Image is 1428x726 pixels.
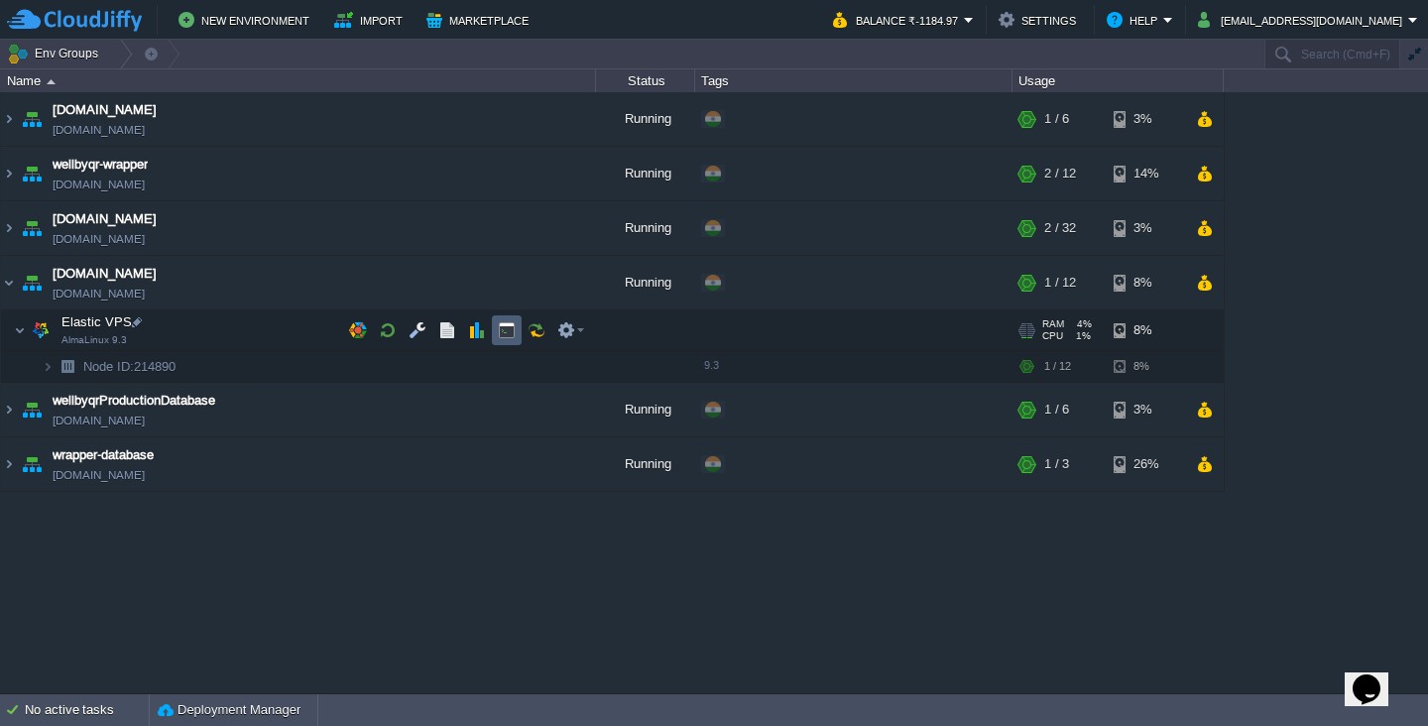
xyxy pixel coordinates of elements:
[1114,351,1178,382] div: 8%
[81,358,178,375] span: 214890
[18,383,46,436] img: AMDAwAAAACH5BAEAAAAALAAAAAABAAEAAAICRAEAOw==
[7,40,105,67] button: Env Groups
[18,147,46,200] img: AMDAwAAAACH5BAEAAAAALAAAAAABAAEAAAICRAEAOw==
[596,383,695,436] div: Running
[426,8,535,32] button: Marketplace
[1114,201,1178,255] div: 3%
[53,391,215,411] a: wellbyqrProductionDatabase
[1,383,17,436] img: AMDAwAAAACH5BAEAAAAALAAAAAABAAEAAAICRAEAOw==
[596,437,695,491] div: Running
[53,465,145,485] span: [DOMAIN_NAME]
[53,411,145,430] span: [DOMAIN_NAME]
[18,256,46,309] img: AMDAwAAAACH5BAEAAAAALAAAAAABAAEAAAICRAEAOw==
[596,256,695,309] div: Running
[334,8,409,32] button: Import
[53,229,145,249] span: [DOMAIN_NAME]
[1,92,17,146] img: AMDAwAAAACH5BAEAAAAALAAAAAABAAEAAAICRAEAOw==
[18,201,46,255] img: AMDAwAAAACH5BAEAAAAALAAAAAABAAEAAAICRAEAOw==
[833,8,964,32] button: Balance ₹-1184.97
[14,310,26,350] img: AMDAwAAAACH5BAEAAAAALAAAAAABAAEAAAICRAEAOw==
[53,175,145,194] span: [DOMAIN_NAME]
[1114,437,1178,491] div: 26%
[597,69,694,92] div: Status
[42,351,54,382] img: AMDAwAAAACH5BAEAAAAALAAAAAABAAEAAAICRAEAOw==
[7,8,142,33] img: CloudJiffy
[1044,147,1076,200] div: 2 / 12
[1114,147,1178,200] div: 14%
[1044,383,1069,436] div: 1 / 6
[1,201,17,255] img: AMDAwAAAACH5BAEAAAAALAAAAAABAAEAAAICRAEAOw==
[1114,383,1178,436] div: 3%
[1044,256,1076,309] div: 1 / 12
[1042,318,1064,330] span: RAM
[158,700,300,720] button: Deployment Manager
[1071,330,1091,342] span: 1%
[53,284,145,303] span: [DOMAIN_NAME]
[596,201,695,255] div: Running
[2,69,595,92] div: Name
[1114,310,1178,350] div: 8%
[1198,8,1408,32] button: [EMAIL_ADDRESS][DOMAIN_NAME]
[53,264,157,284] a: [DOMAIN_NAME]
[53,445,154,465] a: wrapper-database
[696,69,1011,92] div: Tags
[18,437,46,491] img: AMDAwAAAACH5BAEAAAAALAAAAAABAAEAAAICRAEAOw==
[1042,330,1063,342] span: CPU
[1044,351,1071,382] div: 1 / 12
[178,8,315,32] button: New Environment
[596,147,695,200] div: Running
[1044,437,1069,491] div: 1 / 3
[1,256,17,309] img: AMDAwAAAACH5BAEAAAAALAAAAAABAAEAAAICRAEAOw==
[53,209,157,229] a: [DOMAIN_NAME]
[47,79,56,84] img: AMDAwAAAACH5BAEAAAAALAAAAAABAAEAAAICRAEAOw==
[1013,69,1223,92] div: Usage
[53,155,148,175] a: wellbyqr-wrapper
[1114,92,1178,146] div: 3%
[53,120,145,140] span: [DOMAIN_NAME]
[1345,647,1408,706] iframe: chat widget
[1114,256,1178,309] div: 8%
[18,92,46,146] img: AMDAwAAAACH5BAEAAAAALAAAAAABAAEAAAICRAEAOw==
[704,359,719,371] span: 9.3
[1044,201,1076,255] div: 2 / 32
[81,358,178,375] a: Node ID:214890
[53,100,157,120] a: [DOMAIN_NAME]
[27,310,55,350] img: AMDAwAAAACH5BAEAAAAALAAAAAABAAEAAAICRAEAOw==
[59,313,135,330] span: Elastic VPS
[596,92,695,146] div: Running
[1044,92,1069,146] div: 1 / 6
[25,694,149,726] div: No active tasks
[54,351,81,382] img: AMDAwAAAACH5BAEAAAAALAAAAAABAAEAAAICRAEAOw==
[1107,8,1163,32] button: Help
[999,8,1082,32] button: Settings
[1,437,17,491] img: AMDAwAAAACH5BAEAAAAALAAAAAABAAEAAAICRAEAOw==
[59,314,135,329] a: Elastic VPSAlmaLinux 9.3
[1072,318,1092,330] span: 4%
[61,334,127,346] span: AlmaLinux 9.3
[83,359,134,374] span: Node ID:
[1,147,17,200] img: AMDAwAAAACH5BAEAAAAALAAAAAABAAEAAAICRAEAOw==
